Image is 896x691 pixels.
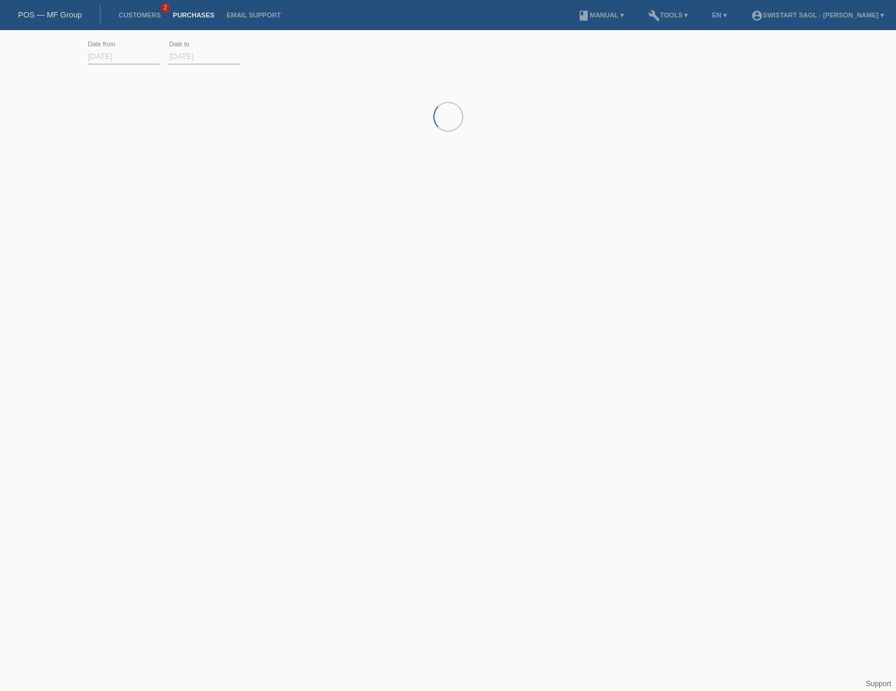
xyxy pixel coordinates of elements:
[18,10,82,19] a: POS — MF Group
[745,11,890,19] a: account_circleSwistart Sagl - [PERSON_NAME] ▾
[642,11,694,19] a: buildTools ▾
[706,11,733,19] a: EN ▾
[866,680,891,688] a: Support
[161,3,170,13] span: 2
[578,10,590,22] i: book
[572,11,630,19] a: bookManual ▾
[113,11,167,19] a: Customers
[220,11,286,19] a: Email Support
[648,10,660,22] i: build
[167,11,220,19] a: Purchases
[751,10,763,22] i: account_circle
